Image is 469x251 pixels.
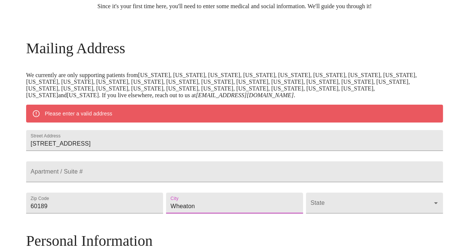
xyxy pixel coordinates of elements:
[26,72,443,99] p: We currently are only supporting patients from [US_STATE], [US_STATE], [US_STATE], [US_STATE], [U...
[26,232,443,250] h3: Personal Information
[26,3,443,10] p: Since it's your first time here, you'll need to enter some medical and social information. We'll ...
[26,39,443,57] h3: Mailing Address
[196,92,294,98] em: [EMAIL_ADDRESS][DOMAIN_NAME]
[306,193,443,213] div: ​
[45,107,112,120] div: Please enter a valid address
